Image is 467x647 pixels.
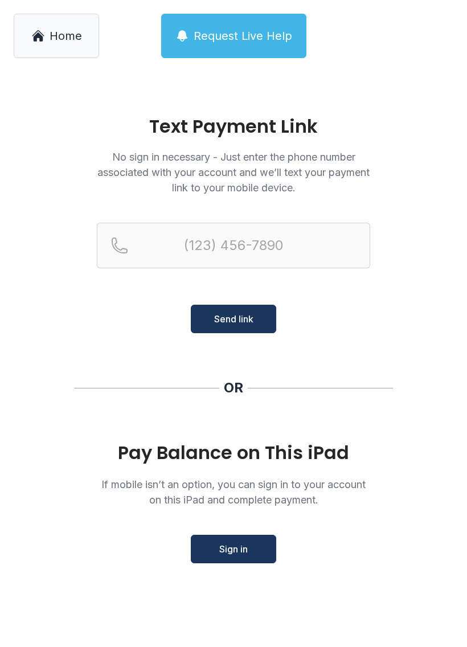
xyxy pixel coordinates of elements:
[97,477,370,507] p: If mobile isn’t an option, you can sign in to your account on this iPad and complete payment.
[50,28,82,44] span: Home
[97,223,370,268] input: Reservation phone number
[214,312,253,326] span: Send link
[219,542,248,556] span: Sign in
[97,443,370,463] div: Pay Balance on This iPad
[97,149,370,195] p: No sign in necessary - Just enter the phone number associated with your account and we’ll text yo...
[97,117,370,136] h1: Text Payment Link
[224,379,243,397] div: OR
[194,28,292,44] span: Request Live Help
